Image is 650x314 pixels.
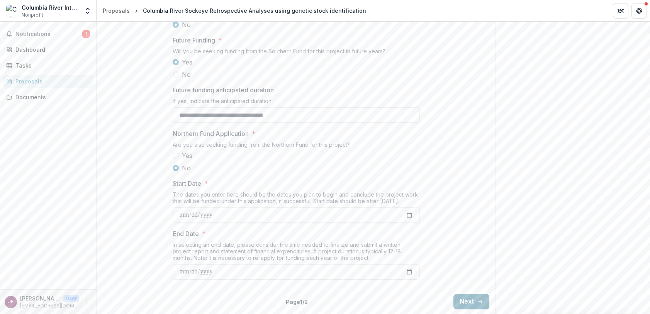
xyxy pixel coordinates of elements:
[22,12,43,19] span: Nonprofit
[15,31,82,37] span: Notifications
[182,58,192,67] span: Yes
[3,75,93,88] a: Proposals
[182,163,191,173] span: No
[3,28,93,40] button: Notifications1
[3,43,93,56] a: Dashboard
[100,5,369,16] nav: breadcrumb
[63,295,79,302] p: User
[173,48,420,58] div: Will you be seeking funding from the Southern Fund for this project in future years?
[22,3,79,12] div: Columbia River Inter-Tribal Fish Commission ([GEOGRAPHIC_DATA])
[82,30,90,38] span: 1
[20,294,60,302] p: [PERSON_NAME]
[173,36,215,45] p: Future Funding
[20,302,79,309] p: [EMAIL_ADDRESS][DOMAIN_NAME]
[82,297,92,307] button: More
[3,91,93,104] a: Documents
[613,3,628,19] button: Partners
[173,191,420,207] div: The dates you enter here should be the dates you plan to begin and conclude the project work that...
[173,141,420,151] div: Are you also seeking funding from the Northern Fund for this project?
[3,59,93,72] a: Tasks
[182,151,192,160] span: Yes
[453,294,489,309] button: Next
[15,46,87,54] div: Dashboard
[182,20,191,29] span: No
[173,179,201,188] p: Start Date
[15,61,87,70] div: Tasks
[182,70,191,79] span: No
[82,3,93,19] button: Open entity switcher
[173,98,420,107] div: If yes, indicate the anticipated duration.
[173,241,420,264] div: In selecting an end date, please consider the time needed to finalize and submit a written projec...
[8,299,14,304] div: Jeff Fryer
[286,298,308,306] p: Page 1 / 2
[100,5,133,16] a: Proposals
[173,129,249,138] p: Northern Fund Application
[15,93,87,101] div: Documents
[631,3,647,19] button: Get Help
[143,7,366,15] div: Columbia River Sockeye Retrospective Analyses using genetic stock identification
[15,77,87,85] div: Proposals
[173,229,199,238] p: End Date
[103,7,130,15] div: Proposals
[173,85,274,95] p: Future funding anticipated duration
[6,5,19,17] img: Columbia River Inter-Tribal Fish Commission (Portland)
